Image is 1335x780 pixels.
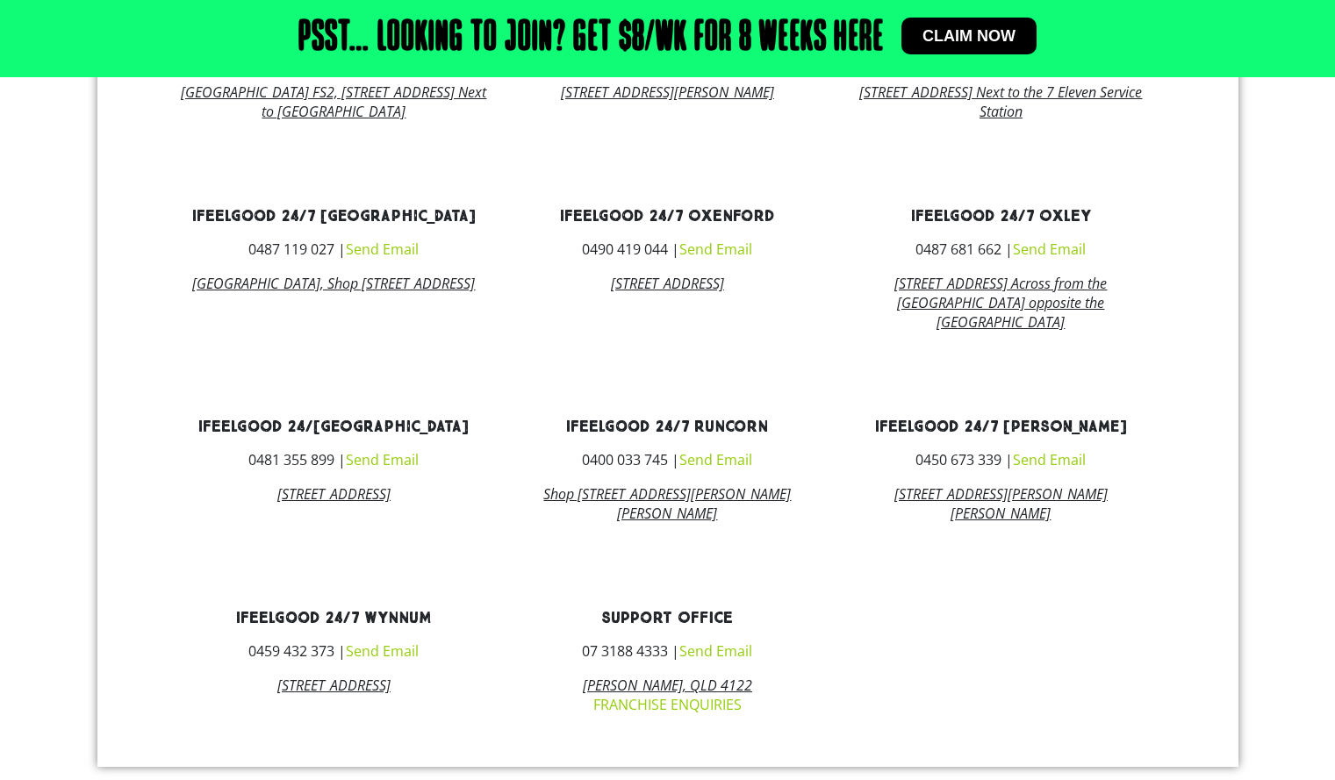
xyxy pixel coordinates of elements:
a: [STREET_ADDRESS] Next to the 7 Eleven Service Station [859,82,1142,121]
a: Send Email [679,450,752,469]
a: [STREET_ADDRESS] Across from the [GEOGRAPHIC_DATA] opposite the [GEOGRAPHIC_DATA] [894,274,1107,332]
a: [GEOGRAPHIC_DATA], Shop [STREET_ADDRESS] [192,274,475,293]
a: Send Email [679,641,752,661]
a: Send Email [346,641,419,661]
a: [STREET_ADDRESS] [277,484,391,504]
h2: Psst… Looking to join? Get $8/wk for 8 weeks here [298,18,884,60]
h3: 0459 432 373 | [181,644,488,658]
a: Claim now [901,18,1037,54]
a: [GEOGRAPHIC_DATA] FS2, [STREET_ADDRESS] Next to [GEOGRAPHIC_DATA] [181,82,486,121]
h3: 0481 355 899 | [181,453,488,467]
a: ifeelgood 24/7 Wynnum [236,608,431,628]
a: [STREET_ADDRESS] [277,676,391,695]
h3: 0400 033 745 | [513,453,821,467]
a: Send Email [346,450,419,469]
a: Send Email [346,240,419,259]
span: Claim now [922,28,1016,44]
a: FRANCHISE ENQUIRIES [593,695,742,714]
a: [STREET_ADDRESS] [611,274,724,293]
a: Shop [STREET_ADDRESS][PERSON_NAME][PERSON_NAME] [543,484,791,523]
h3: 0450 673 339 | [847,453,1154,467]
a: ifeelgood 24/[GEOGRAPHIC_DATA] [198,417,469,437]
h3: Support Office [513,611,821,626]
a: Send Email [1013,450,1086,469]
h3: 0490 419 044 | [513,242,821,256]
a: ifeelgood 24/7 [PERSON_NAME] [875,417,1127,437]
a: ifeelgood 24/7 Runcorn [566,417,768,437]
h3: 07 3188 4333 | [513,644,821,658]
a: [STREET_ADDRESS][PERSON_NAME] [561,82,774,102]
a: ifeelgood 24/7 Oxenford [560,206,775,226]
a: Send Email [1013,240,1086,259]
i: [PERSON_NAME], QLD 4122 [583,676,752,695]
a: ifeelgood 24/7 [GEOGRAPHIC_DATA] [192,206,476,226]
a: Send Email [679,240,752,259]
a: ifeelgood 24/7 Oxley [911,206,1091,226]
h3: 0487 119 027 | [181,242,488,256]
h3: 0487 681 662 | [847,242,1154,256]
a: [STREET_ADDRESS][PERSON_NAME][PERSON_NAME] [894,484,1108,523]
